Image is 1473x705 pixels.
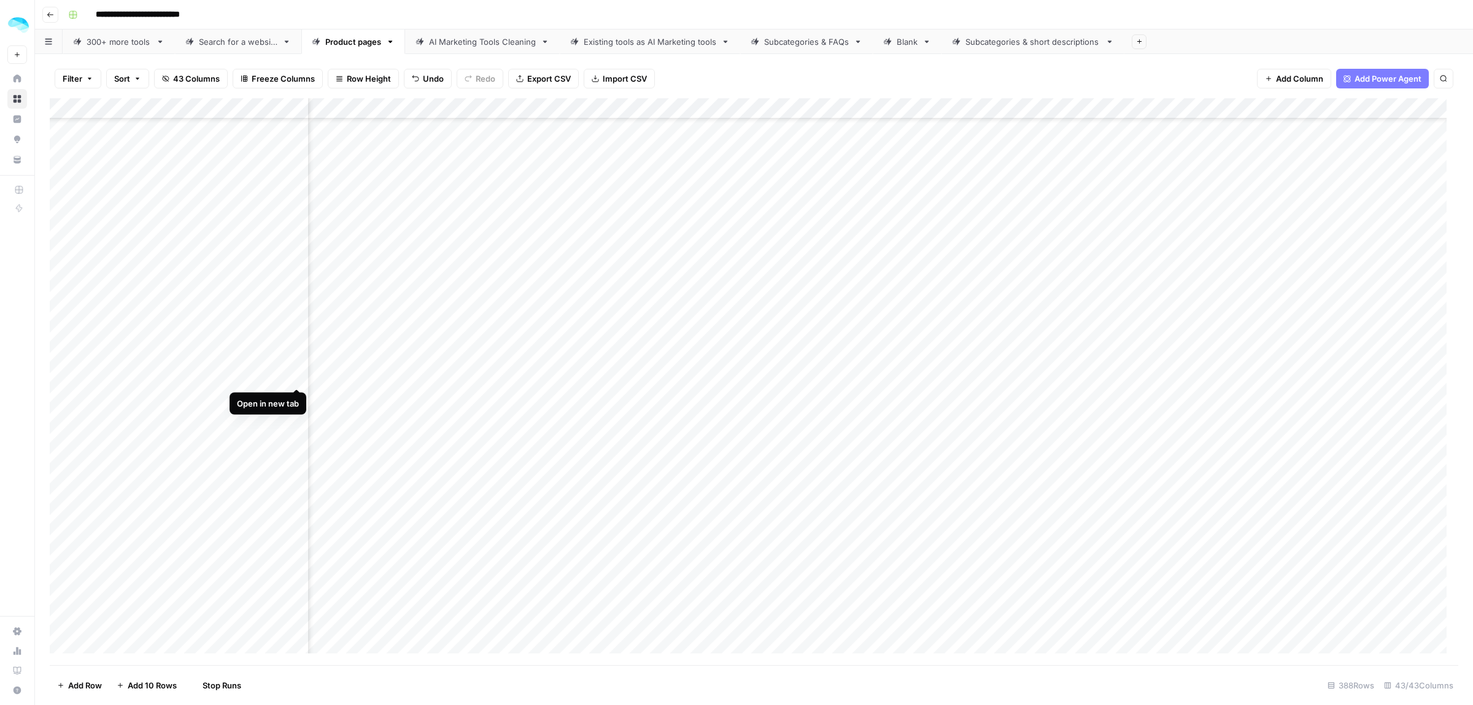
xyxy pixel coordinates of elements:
a: Home [7,69,27,88]
button: Import CSV [584,69,655,88]
div: Subcategories & short descriptions [965,36,1100,48]
span: Export CSV [527,72,571,85]
a: Insights [7,109,27,129]
div: AI Marketing Tools Cleaning [429,36,536,48]
button: Export CSV [508,69,579,88]
a: Learning Hub [7,661,27,680]
a: Subcategories & short descriptions [941,29,1124,54]
span: 43 Columns [173,72,220,85]
a: Existing tools as AI Marketing tools [560,29,740,54]
span: Add Row [68,679,102,691]
img: ColdiQ Logo [7,14,29,36]
span: Redo [476,72,495,85]
span: Add 10 Rows [128,679,177,691]
a: Settings [7,621,27,641]
div: Open in new tab [237,397,299,410]
div: 388 Rows [1323,676,1379,695]
a: Your Data [7,150,27,169]
button: Add Row [50,676,109,695]
button: Add Power Agent [1336,69,1429,88]
a: AI Marketing Tools Cleaning [405,29,560,54]
button: Freeze Columns [233,69,323,88]
span: Sort [114,72,130,85]
div: Subcategories & FAQs [764,36,849,48]
div: Product pages [325,36,381,48]
button: Filter [55,69,101,88]
a: Usage [7,641,27,661]
button: Sort [106,69,149,88]
a: Opportunities [7,130,27,149]
div: 300+ more tools [87,36,151,48]
span: Undo [423,72,444,85]
span: Add Column [1276,72,1323,85]
a: Search for a website [175,29,301,54]
button: Add Column [1257,69,1331,88]
button: Workspace: ColdiQ [7,10,27,41]
span: Filter [63,72,82,85]
button: Stop Runs [184,676,249,695]
span: Freeze Columns [252,72,315,85]
a: Subcategories & FAQs [740,29,873,54]
a: Product pages [301,29,405,54]
span: Add Power Agent [1355,72,1421,85]
button: Add 10 Rows [109,676,184,695]
button: Help + Support [7,680,27,700]
span: Import CSV [603,72,647,85]
a: Blank [873,29,941,54]
div: Search for a website [199,36,277,48]
div: 43/43 Columns [1379,676,1458,695]
div: Blank [897,36,918,48]
button: Undo [404,69,452,88]
div: Existing tools as AI Marketing tools [584,36,716,48]
span: Row Height [347,72,391,85]
a: Browse [7,89,27,109]
button: 43 Columns [154,69,228,88]
a: 300+ more tools [63,29,175,54]
button: Row Height [328,69,399,88]
span: Stop Runs [203,679,241,691]
button: Redo [457,69,503,88]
